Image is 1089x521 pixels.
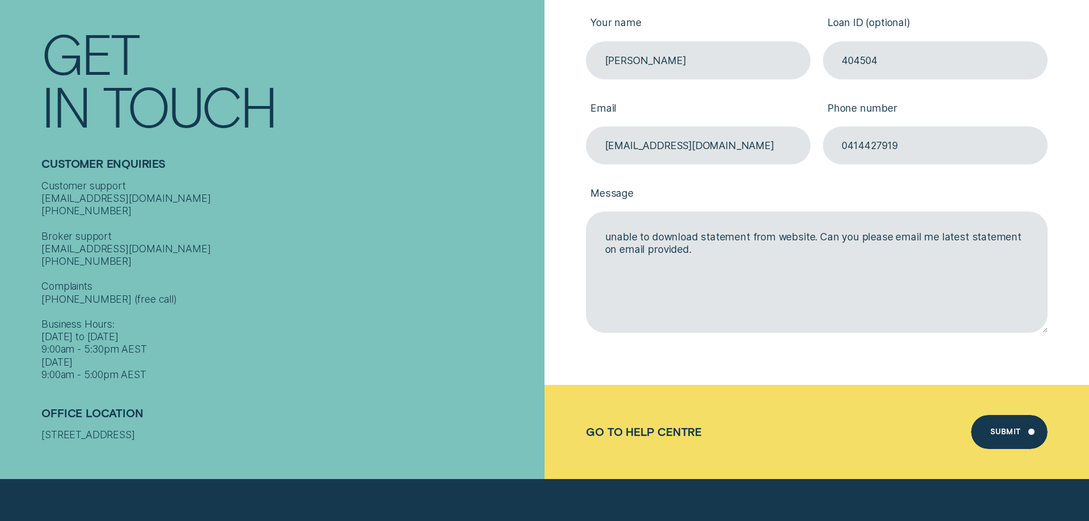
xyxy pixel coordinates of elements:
[41,157,538,180] h2: Customer Enquiries
[586,92,811,126] label: Email
[823,92,1048,126] label: Phone number
[586,425,702,438] a: Go to Help Centre
[41,429,538,441] div: [STREET_ADDRESS]
[41,79,89,132] div: In
[586,7,811,41] label: Your name
[971,415,1047,449] button: Submit
[586,177,1047,211] label: Message
[586,211,1047,332] textarea: unable to download statement from website. Can you please email me latest statement on email prov...
[41,26,138,79] div: Get
[41,180,538,382] div: Customer support [EMAIL_ADDRESS][DOMAIN_NAME] [PHONE_NUMBER] Broker support [EMAIL_ADDRESS][DOMAI...
[103,79,276,132] div: Touch
[823,7,1048,41] label: Loan ID (optional)
[41,406,538,429] h2: Office Location
[41,26,538,132] h1: Get In Touch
